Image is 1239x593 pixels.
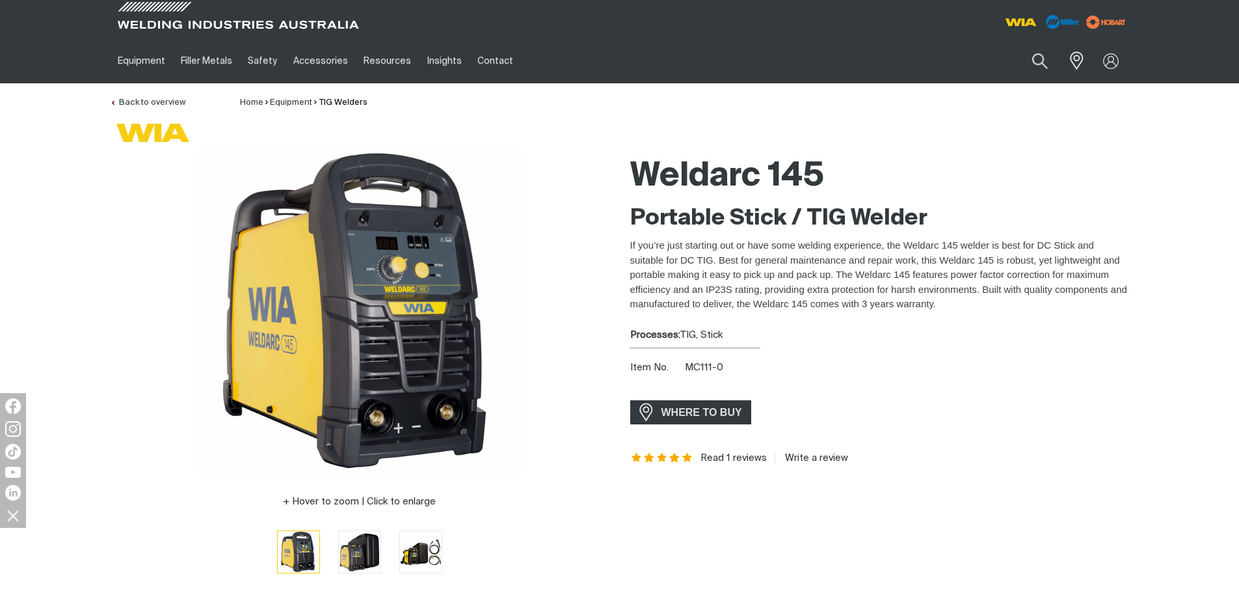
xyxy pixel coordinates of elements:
a: Insights [419,38,469,83]
div: TIG, Stick [630,328,1130,343]
img: YouTube [5,467,21,478]
a: WHERE TO BUY [630,400,752,424]
img: miller [1082,12,1130,32]
nav: Main [110,38,875,83]
p: If you’re just starting out or have some welding experience, the Weldarc 145 welder is best for D... [630,238,1130,312]
button: Search products [1018,46,1062,76]
img: TikTok [5,444,21,460]
a: Resources [356,38,419,83]
a: TIG Welders [319,98,367,107]
a: Home [240,98,263,107]
img: Instagram [5,421,21,437]
button: Go to slide 2 [338,531,381,573]
span: Rating: 5 [630,454,694,463]
h1: Weldarc 145 [630,156,1130,198]
img: Facebook [5,398,21,414]
h2: Portable Stick / TIG Welder [630,204,1130,233]
span: Item No. [630,361,683,376]
a: Safety [240,38,285,83]
a: Equipment [110,38,173,83]
img: Weldarc 145 [197,149,522,475]
img: Weldarc 145 [339,531,380,573]
nav: Breadcrumb [240,96,367,109]
button: Go to slide 3 [399,531,442,573]
a: Accessories [286,38,356,83]
strong: Processes: [630,330,680,340]
a: Read 1 reviews [700,452,767,464]
a: Equipment [270,98,312,107]
img: LinkedIn [5,485,21,501]
a: Filler Metals [173,38,240,83]
a: Write a review [775,452,848,464]
a: Back to overview of TIG Welders [110,98,185,107]
button: Go to slide 1 [277,531,320,573]
img: hide socials [2,504,24,527]
img: Weldarc 145 [400,531,442,573]
span: WHERE TO BUY [653,402,751,423]
a: Contact [470,38,521,83]
button: Hover to zoom | Click to enlarge [275,494,444,510]
span: MC111-0 [685,363,723,372]
img: Weldarc 145 [278,531,319,573]
input: Product name or item number... [1001,46,1061,76]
